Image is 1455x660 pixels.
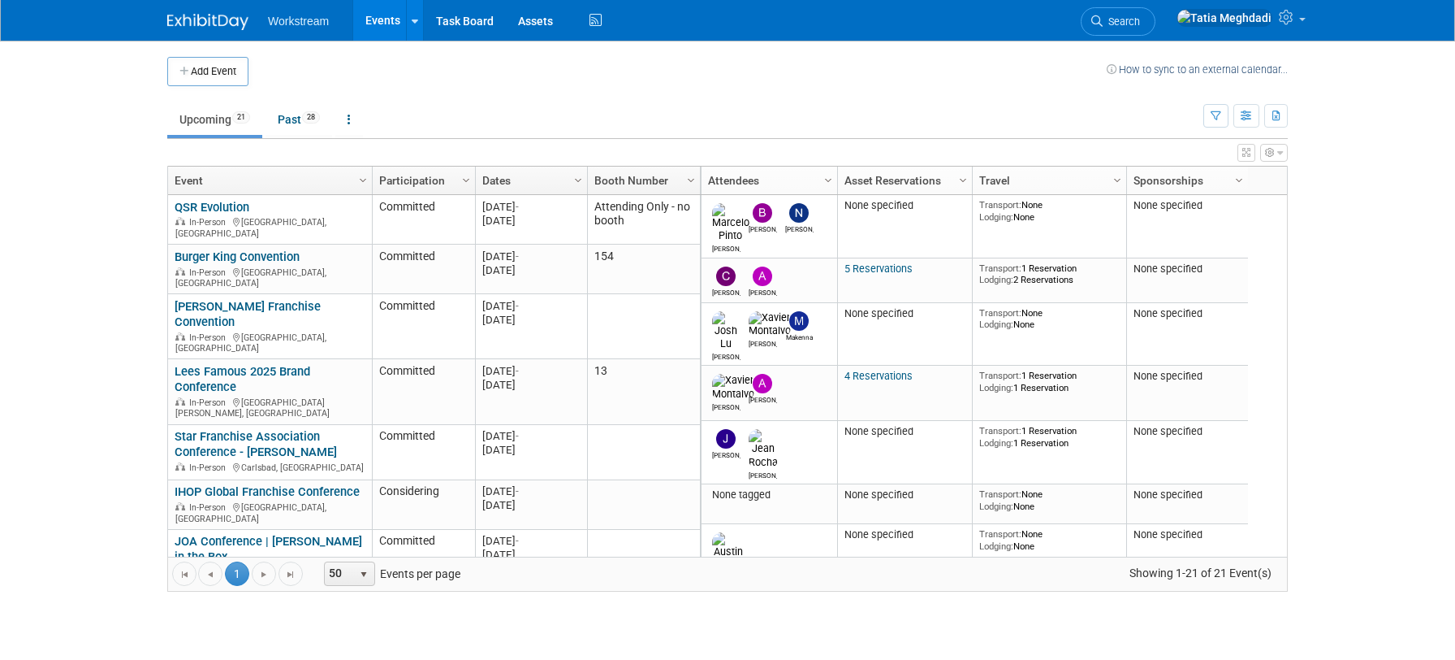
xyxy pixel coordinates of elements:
div: [DATE] [482,200,580,214]
div: Jean Rocha [749,469,777,480]
span: None specified [1133,488,1202,501]
a: 5 Reservations [844,263,913,275]
a: 4 Reservations [844,370,913,382]
div: Benjamin Guyaux [749,223,777,233]
div: [GEOGRAPHIC_DATA], [GEOGRAPHIC_DATA] [175,330,365,354]
td: Committed [372,530,475,595]
span: Lodging: [979,437,1013,449]
span: Transport: [979,307,1021,319]
span: None specified [1133,370,1202,382]
span: select [357,568,370,581]
img: Benjamin Guyaux [753,203,772,223]
span: Showing 1-21 of 21 Event(s) [1115,562,1287,584]
div: [DATE] [482,378,580,392]
div: [DATE] [482,443,580,457]
a: Column Settings [355,167,373,191]
span: None specified [844,488,913,501]
img: Chris Connelly [716,267,736,286]
div: [GEOGRAPHIC_DATA], [GEOGRAPHIC_DATA] [175,215,365,239]
img: In-Person Event [175,502,185,510]
img: Andrew Walters [753,374,772,393]
div: Andrew Walters [749,393,777,404]
div: None None [979,528,1120,552]
span: Lodging: [979,382,1013,393]
a: Column Settings [570,167,588,191]
div: [DATE] [482,484,580,498]
a: Attendees [708,167,827,194]
span: None specified [844,528,913,541]
a: Go to the previous page [198,562,222,586]
span: Column Settings [572,174,585,187]
a: Column Settings [955,167,973,191]
div: [DATE] [482,429,580,443]
span: Column Settings [1111,174,1124,187]
img: Xavier Montalvo [749,311,791,337]
a: Sponsorships [1133,167,1237,194]
img: Jean Rocha [749,429,778,468]
span: 28 [302,111,320,124]
a: Star Franchise Association Conference - [PERSON_NAME] [175,429,337,459]
img: Andrew Walters [753,267,772,286]
img: Jacob Davis [716,429,736,449]
div: Xavier Montalvo [712,401,740,411]
div: Andrew Walters [749,286,777,297]
img: Josh Lu [712,311,740,350]
a: Column Settings [458,167,476,191]
span: 21 [232,111,250,124]
img: ExhibitDay [167,14,248,30]
a: Past28 [266,104,332,135]
a: Column Settings [683,167,701,191]
img: Makenna Clark [789,311,809,331]
span: Column Settings [460,174,473,187]
span: Transport: [979,199,1021,211]
span: None specified [844,425,913,437]
td: 154 [587,245,700,294]
span: 50 [325,562,352,585]
span: - [516,485,519,497]
div: Marcelo Pinto [712,242,740,253]
span: None specified [1133,528,1202,541]
span: Transport: [979,370,1021,381]
span: Lodging: [979,274,1013,285]
div: Nicole Kim [785,223,814,233]
a: Go to the last page [278,562,303,586]
span: - [516,430,519,442]
span: None specified [1133,307,1202,319]
div: None None [979,307,1120,331]
div: None None [979,488,1120,512]
a: Column Settings [1231,167,1249,191]
a: Go to the first page [172,562,196,586]
div: Jacob Davis [712,449,740,459]
div: Josh Lu [712,350,740,361]
div: None tagged [708,488,831,502]
div: 1 Reservation 1 Reservation [979,370,1120,393]
span: Go to the first page [178,568,191,581]
div: [DATE] [482,364,580,378]
span: In-Person [189,217,231,228]
a: Dates [482,167,576,194]
span: In-Person [189,267,231,278]
span: Workstream [268,15,329,28]
div: [DATE] [482,534,580,548]
img: In-Person Event [175,332,185,341]
a: Column Settings [820,167,838,191]
span: Transport: [979,263,1021,274]
span: None specified [1133,263,1202,275]
span: Lodging: [979,501,1013,512]
span: Go to the last page [284,568,297,581]
a: Search [1081,7,1155,36]
td: 13 [587,359,700,424]
div: [DATE] [482,263,580,277]
span: None specified [844,307,913,319]
img: Marcelo Pinto [712,203,749,242]
div: 1 Reservation 1 Reservation [979,425,1120,449]
div: Xavier Montalvo [749,337,777,348]
div: [GEOGRAPHIC_DATA], [GEOGRAPHIC_DATA] [175,500,365,524]
img: Xavier Montalvo [712,374,754,400]
span: Search [1103,15,1140,28]
span: None specified [1133,425,1202,437]
div: [DATE] [482,498,580,512]
a: JOA Conference | [PERSON_NAME] in the Box [175,534,362,564]
td: Committed [372,195,475,245]
span: Transport: [979,528,1021,540]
